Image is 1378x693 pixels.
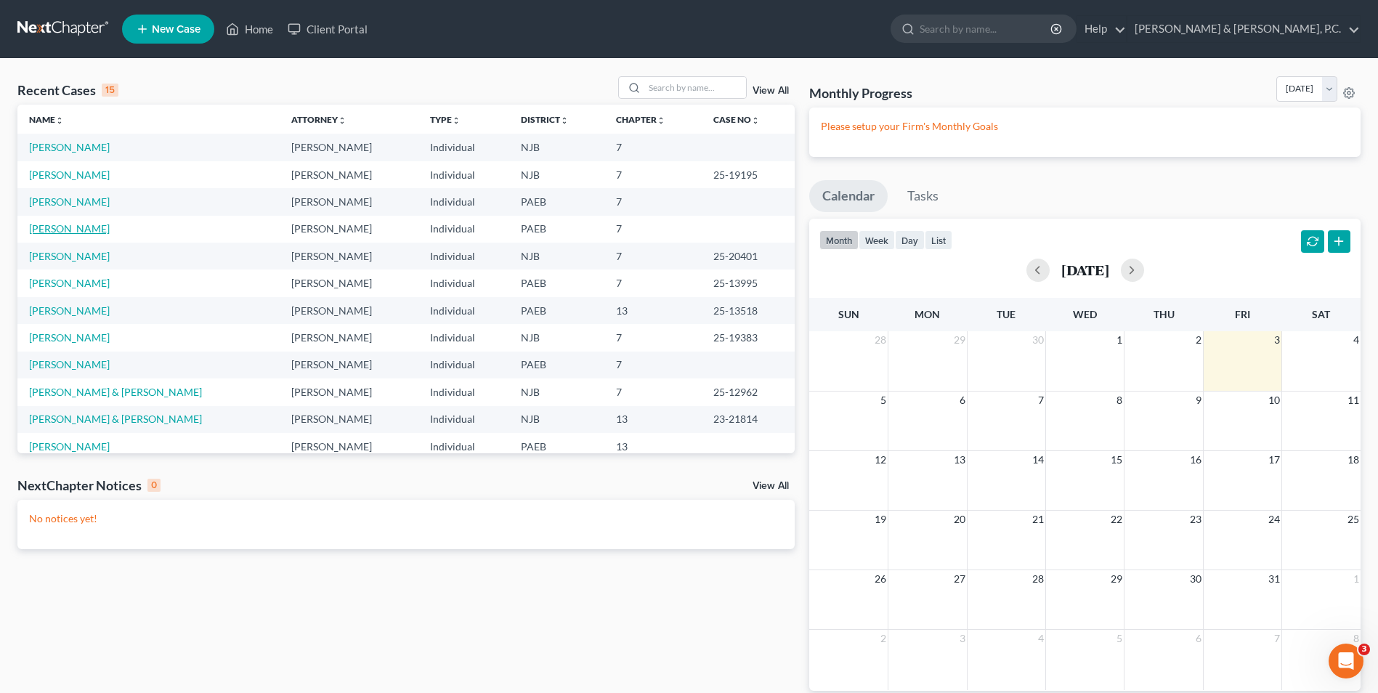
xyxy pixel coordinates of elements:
a: [PERSON_NAME] [29,141,110,153]
span: Thu [1154,308,1175,320]
td: Individual [418,352,510,378]
span: 1 [1352,570,1361,588]
td: 7 [604,216,702,243]
a: [PERSON_NAME] [29,331,110,344]
td: [PERSON_NAME] [280,134,418,161]
i: unfold_more [560,116,569,125]
td: [PERSON_NAME] [280,433,418,460]
td: [PERSON_NAME] [280,297,418,324]
span: 5 [1115,630,1124,647]
a: [PERSON_NAME] [29,169,110,181]
td: Individual [418,406,510,433]
span: 2 [1194,331,1203,349]
span: 25 [1346,511,1361,528]
span: 7 [1273,630,1281,647]
span: 22 [1109,511,1124,528]
td: Individual [418,216,510,243]
td: NJB [509,134,604,161]
a: [PERSON_NAME] & [PERSON_NAME], P.C. [1127,16,1360,42]
span: 3 [1358,644,1370,655]
td: [PERSON_NAME] [280,324,418,351]
span: 19 [873,511,888,528]
i: unfold_more [55,116,64,125]
td: 13 [604,406,702,433]
span: 28 [1031,570,1045,588]
button: list [925,230,952,250]
td: 7 [604,188,702,215]
td: 25-19195 [702,161,795,188]
span: 12 [873,451,888,469]
a: [PERSON_NAME] [29,440,110,453]
span: 8 [1115,392,1124,409]
span: 18 [1346,451,1361,469]
span: 28 [873,331,888,349]
span: 9 [1194,392,1203,409]
span: 26 [873,570,888,588]
a: Client Portal [280,16,375,42]
span: 4 [1352,331,1361,349]
td: Individual [418,188,510,215]
td: 7 [604,243,702,269]
td: 25-13995 [702,269,795,296]
td: 23-21814 [702,406,795,433]
span: 8 [1352,630,1361,647]
td: PAEB [509,269,604,296]
span: 6 [1194,630,1203,647]
a: Help [1077,16,1126,42]
i: unfold_more [338,116,346,125]
i: unfold_more [751,116,760,125]
td: PAEB [509,297,604,324]
td: [PERSON_NAME] [280,269,418,296]
td: Individual [418,134,510,161]
div: Recent Cases [17,81,118,99]
span: 14 [1031,451,1045,469]
input: Search by name... [920,15,1053,42]
p: No notices yet! [29,511,783,526]
td: [PERSON_NAME] [280,243,418,269]
td: NJB [509,161,604,188]
td: [PERSON_NAME] [280,352,418,378]
span: 24 [1267,511,1281,528]
td: 25-20401 [702,243,795,269]
a: Attorneyunfold_more [291,114,346,125]
span: 10 [1267,392,1281,409]
span: 6 [958,392,967,409]
a: [PERSON_NAME] [29,358,110,370]
td: 7 [604,378,702,405]
span: 23 [1188,511,1203,528]
span: 31 [1267,570,1281,588]
span: Mon [915,308,940,320]
td: Individual [418,297,510,324]
span: 1 [1115,331,1124,349]
td: 7 [604,161,702,188]
td: 7 [604,269,702,296]
h3: Monthly Progress [809,84,912,102]
p: Please setup your Firm's Monthly Goals [821,119,1349,134]
span: 7 [1037,392,1045,409]
a: [PERSON_NAME] [29,222,110,235]
a: View All [753,86,789,96]
span: 20 [952,511,967,528]
td: Individual [418,433,510,460]
button: week [859,230,895,250]
td: 25-13518 [702,297,795,324]
span: 2 [879,630,888,647]
td: 7 [604,352,702,378]
a: [PERSON_NAME] & [PERSON_NAME] [29,386,202,398]
td: 13 [604,297,702,324]
td: [PERSON_NAME] [280,406,418,433]
td: 13 [604,433,702,460]
a: Nameunfold_more [29,114,64,125]
i: unfold_more [657,116,665,125]
span: 29 [1109,570,1124,588]
td: NJB [509,243,604,269]
span: Fri [1235,308,1250,320]
div: 0 [147,479,161,492]
td: NJB [509,378,604,405]
td: 25-19383 [702,324,795,351]
iframe: Intercom live chat [1329,644,1363,678]
span: 16 [1188,451,1203,469]
button: day [895,230,925,250]
span: 3 [1273,331,1281,349]
td: Individual [418,269,510,296]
